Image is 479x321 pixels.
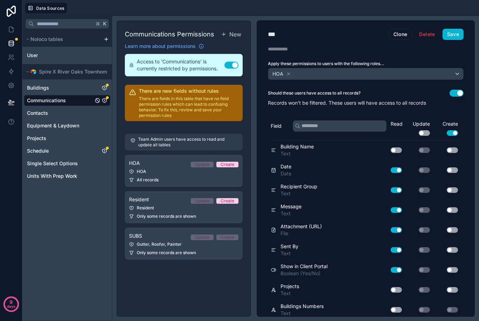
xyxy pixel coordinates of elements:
[125,43,204,50] a: Learn more about permissions
[281,150,314,157] span: Text
[102,21,107,26] span: K
[391,120,405,127] div: Read
[281,283,299,290] span: Projects
[195,198,209,204] div: Update
[281,143,314,150] span: Building Name
[129,205,238,211] div: Resident
[195,235,209,240] div: Update
[129,196,149,203] span: Resident
[271,123,282,130] span: Field
[281,190,317,197] span: Text
[281,303,324,310] span: Buildings Numbers
[7,301,15,311] p: days
[443,29,464,40] button: Save
[125,191,243,223] a: ResidentUpdateCreateResidentOnly some records are shown
[25,3,67,13] button: Data Sources
[137,250,196,256] span: Only some records are shown
[221,162,234,167] div: Create
[268,68,464,80] button: HOA
[281,270,328,277] span: Boolean (Yes/No)
[268,99,464,106] p: Records won't be filtered. These users will have access to all records
[405,120,433,136] div: Update
[221,235,234,240] div: Create
[268,90,360,96] label: Should these users have access to all records?
[129,242,238,247] div: Gutter, Roofer, Painter
[137,177,158,183] span: All records
[220,29,243,40] button: New
[129,160,140,167] span: HOA
[139,96,238,118] p: There are fields in this table that have no field permission rules which can lead to confusing be...
[268,61,464,67] label: Apply these permissions to users with the following roles...
[281,163,291,170] span: Date
[281,210,302,217] span: Text
[281,250,298,257] span: Text
[137,214,196,219] span: Only some records are shown
[125,155,243,187] a: HOAUpdateCreateHOAAll records
[281,243,298,250] span: Sent By
[129,169,238,174] div: HOA
[281,223,322,230] span: Attachment (URL)
[272,70,283,77] span: HOA
[229,30,241,39] span: New
[36,6,65,11] span: Data Sources
[138,137,237,148] p: Team Admin users have access to read and update all tables
[414,29,439,40] button: Delete
[281,290,299,297] span: Text
[139,88,238,95] h2: There are new fields without rules
[125,228,243,260] a: SUBSUpdateCreateGutter, Roofer, PainterOnly some records are shown
[281,170,291,177] span: Date
[281,183,317,190] span: Recipient Group
[281,203,302,210] span: Message
[221,198,234,204] div: Create
[137,58,224,72] span: Access to 'Communications' is currently restricted by permissions.
[129,232,142,239] span: SUBS
[9,299,13,306] p: 9
[389,29,412,40] button: Clone
[125,43,196,50] span: Learn more about permissions
[125,29,214,39] h1: Communications Permissions
[281,230,322,237] span: File
[281,263,328,270] span: Show in Client Portal
[433,120,461,136] div: Create
[281,310,324,317] span: Text
[195,162,209,167] div: Update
